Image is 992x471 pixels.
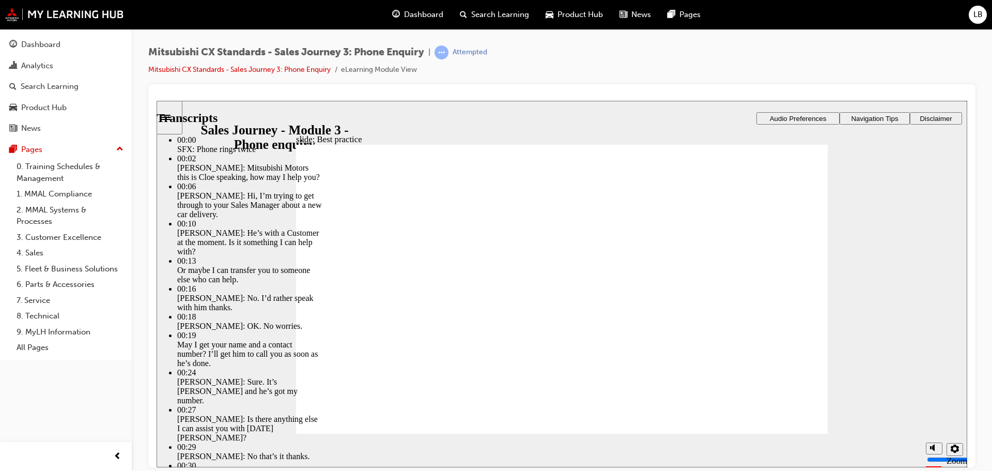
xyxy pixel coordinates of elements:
a: Product Hub [4,98,128,117]
a: News [4,119,128,138]
a: car-iconProduct Hub [537,4,611,25]
span: Pages [679,9,701,21]
a: 5. Fleet & Business Solutions [12,261,128,277]
a: 8. Technical [12,308,128,324]
span: Dashboard [404,9,443,21]
span: learningRecordVerb_ATTEMPT-icon [435,45,448,59]
a: 9. MyLH Information [12,324,128,340]
span: guage-icon [9,40,17,50]
span: news-icon [619,8,627,21]
div: 00:29 [21,342,165,351]
span: search-icon [460,8,467,21]
div: News [21,123,41,134]
span: guage-icon [392,8,400,21]
span: pages-icon [668,8,675,21]
a: pages-iconPages [659,4,709,25]
span: car-icon [9,103,17,113]
img: mmal [5,8,124,21]
a: 4. Sales [12,245,128,261]
button: DashboardAnalyticsSearch LearningProduct HubNews [4,33,128,140]
a: 7. Service [12,293,128,309]
span: up-icon [116,143,123,156]
div: Analytics [21,60,53,72]
a: Analytics [4,56,128,75]
a: All Pages [12,340,128,356]
button: Pages [4,140,128,159]
div: Search Learning [21,81,79,93]
div: Attempted [453,48,487,57]
a: 2. MMAL Systems & Processes [12,202,128,230]
span: Product Hub [557,9,603,21]
a: 3. Customer Excellence [12,230,128,246]
div: [PERSON_NAME]: No that’s it thanks. [21,351,165,360]
div: Product Hub [21,102,67,114]
span: search-icon [9,82,17,92]
a: 0. Training Schedules & Management [12,159,128,186]
span: car-icon [546,8,553,21]
button: LB [969,6,987,24]
a: news-iconNews [611,4,659,25]
a: 6. Parts & Accessories [12,277,128,293]
span: news-icon [9,124,17,133]
div: Pages [21,144,42,156]
span: News [631,9,651,21]
a: Mitsubishi CX Standards - Sales Journey 3: Phone Enquiry [148,65,331,74]
a: search-iconSearch Learning [452,4,537,25]
a: guage-iconDashboard [384,4,452,25]
span: pages-icon [9,145,17,155]
span: prev-icon [114,450,121,463]
span: LB [973,9,983,21]
div: 00:30 [21,360,165,370]
span: Search Learning [471,9,529,21]
a: 1. MMAL Compliance [12,186,128,202]
a: Search Learning [4,77,128,96]
span: chart-icon [9,62,17,71]
span: Mitsubishi CX Standards - Sales Journey 3: Phone Enquiry [148,47,424,58]
span: | [428,47,430,58]
div: Dashboard [21,39,60,51]
li: eLearning Module View [341,64,417,76]
a: Dashboard [4,35,128,54]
